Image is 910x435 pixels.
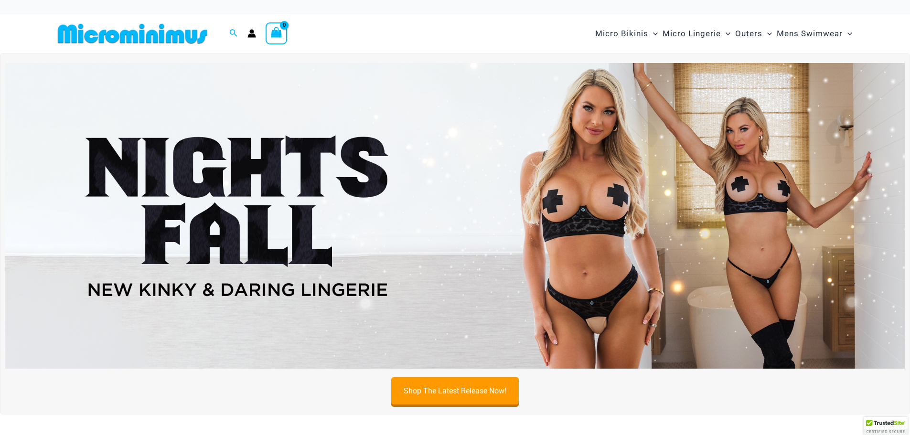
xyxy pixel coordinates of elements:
img: MM SHOP LOGO FLAT [54,23,211,44]
span: Micro Bikinis [595,21,648,46]
span: Menu Toggle [648,21,658,46]
span: Menu Toggle [721,21,730,46]
span: Menu Toggle [762,21,772,46]
span: Menu Toggle [843,21,852,46]
a: Micro LingerieMenu ToggleMenu Toggle [660,19,733,48]
nav: Site Navigation [591,18,856,50]
div: TrustedSite Certified [864,417,908,435]
span: Mens Swimwear [777,21,843,46]
img: Night's Fall Silver Leopard Pack [5,63,905,369]
a: View Shopping Cart, empty [266,22,288,44]
a: OutersMenu ToggleMenu Toggle [733,19,774,48]
a: Mens SwimwearMenu ToggleMenu Toggle [774,19,855,48]
a: Shop The Latest Release Now! [391,377,519,404]
span: Micro Lingerie [663,21,721,46]
span: Outers [735,21,762,46]
a: Micro BikinisMenu ToggleMenu Toggle [593,19,660,48]
a: Account icon link [247,29,256,38]
a: Search icon link [229,28,238,40]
